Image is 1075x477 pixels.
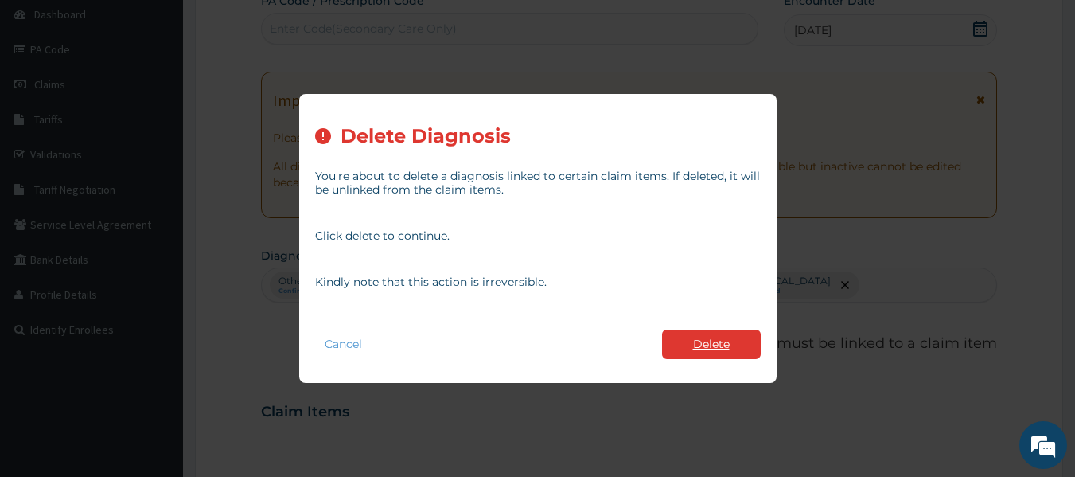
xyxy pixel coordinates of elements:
[315,170,761,197] p: You're about to delete a diagnosis linked to certain claim items. If deleted, it will be unlinked...
[8,312,303,368] textarea: Type your message and hit 'Enter'
[261,8,299,46] div: Minimize live chat window
[315,276,761,289] p: Kindly note that this action is irreversible.
[83,89,267,110] div: Chat with us now
[315,333,372,356] button: Cancel
[341,126,511,147] h2: Delete Diagnosis
[662,330,761,359] button: Delete
[29,80,64,119] img: d_794563401_company_1708531726252_794563401
[315,229,761,243] p: Click delete to continue.
[92,139,220,300] span: We're online!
